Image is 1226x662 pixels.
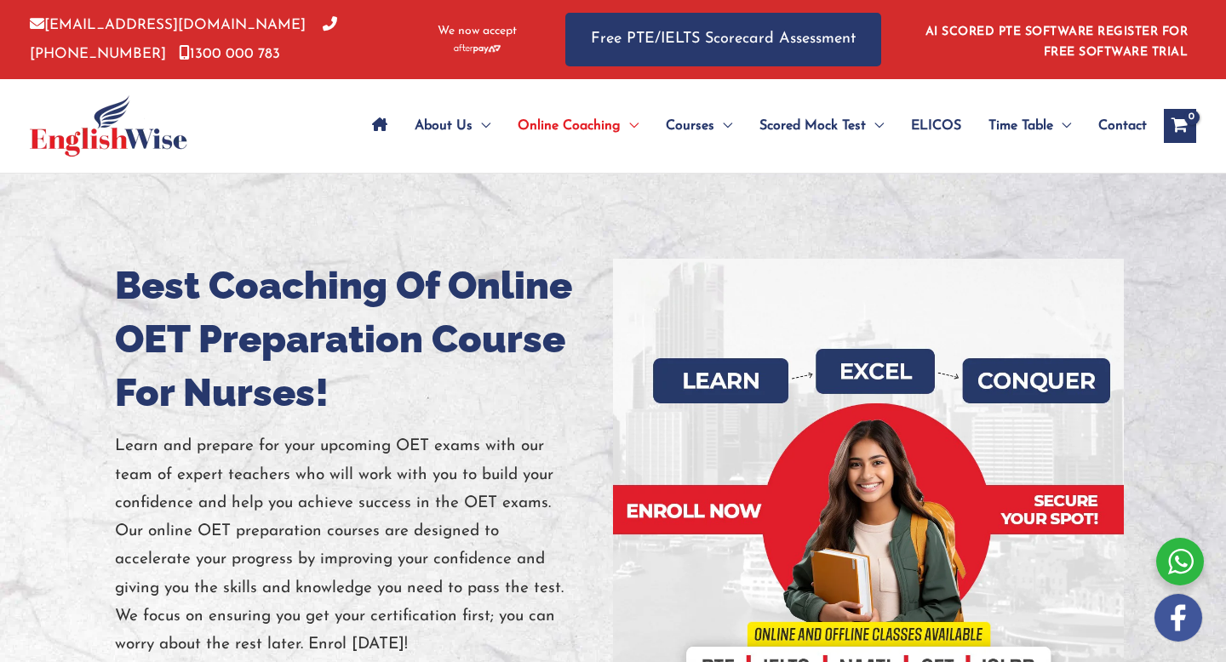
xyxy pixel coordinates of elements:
span: ELICOS [911,96,961,156]
a: Contact [1085,96,1147,156]
nav: Site Navigation: Main Menu [358,96,1147,156]
h1: Best Coaching Of Online OET Preparation Course For Nurses! [115,259,600,419]
a: View Shopping Cart, empty [1164,109,1196,143]
a: [EMAIL_ADDRESS][DOMAIN_NAME] [30,18,306,32]
img: cropped-ew-logo [30,95,187,157]
span: Contact [1098,96,1147,156]
a: Free PTE/IELTS Scorecard Assessment [565,13,881,66]
span: Courses [666,96,714,156]
aside: Header Widget 1 [915,12,1196,67]
img: white-facebook.png [1154,594,1202,642]
a: About UsMenu Toggle [401,96,504,156]
a: Online CoachingMenu Toggle [504,96,652,156]
a: Time TableMenu Toggle [975,96,1085,156]
span: Online Coaching [518,96,621,156]
img: Afterpay-Logo [454,44,501,54]
a: Scored Mock TestMenu Toggle [746,96,897,156]
span: We now accept [438,23,517,40]
a: ELICOS [897,96,975,156]
a: AI SCORED PTE SOFTWARE REGISTER FOR FREE SOFTWARE TRIAL [925,26,1189,59]
p: Learn and prepare for your upcoming OET exams with our team of expert teachers who will work with... [115,432,600,659]
span: Time Table [988,96,1053,156]
span: Menu Toggle [473,96,490,156]
span: Menu Toggle [1053,96,1071,156]
span: About Us [415,96,473,156]
a: 1300 000 783 [179,47,280,61]
span: Scored Mock Test [759,96,866,156]
a: [PHONE_NUMBER] [30,18,337,60]
span: Menu Toggle [714,96,732,156]
a: CoursesMenu Toggle [652,96,746,156]
span: Menu Toggle [621,96,639,156]
span: Menu Toggle [866,96,884,156]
